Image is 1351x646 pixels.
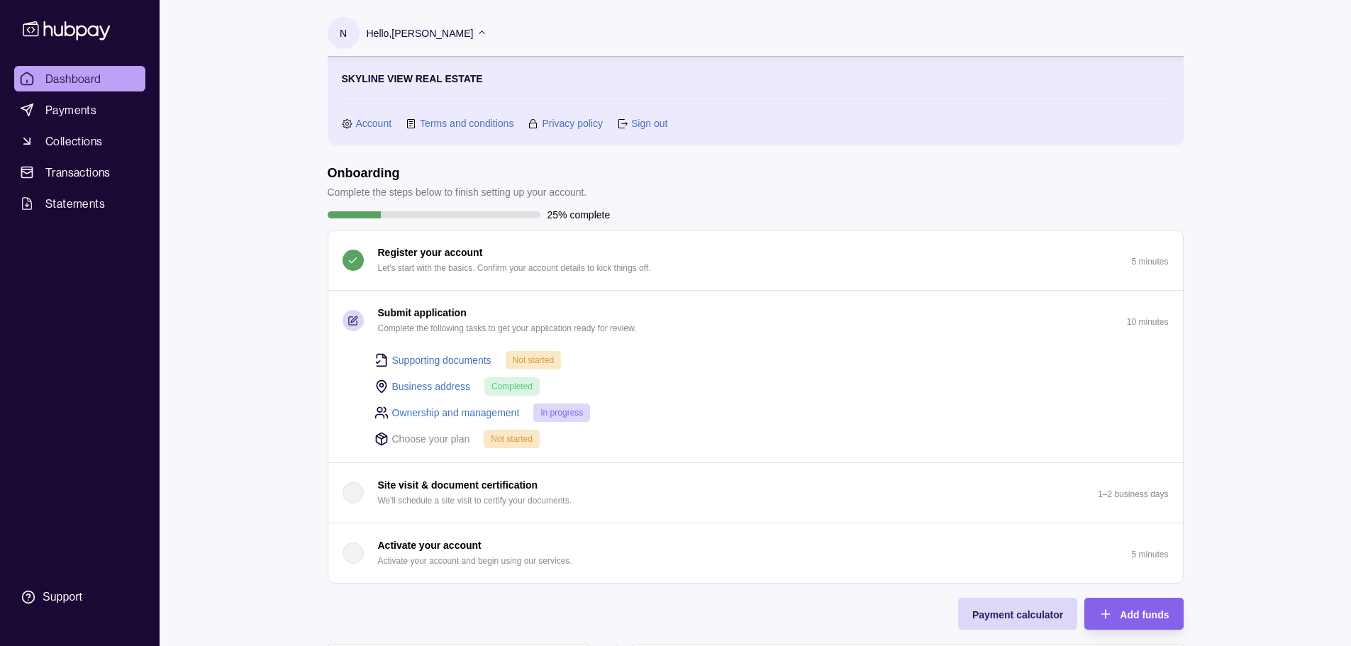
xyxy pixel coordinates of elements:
span: Collections [45,133,102,150]
p: Submit application [378,305,467,321]
p: SKYLINE VIEW REAL ESTATE [342,71,483,87]
p: 5 minutes [1131,550,1168,559]
a: Collections [14,128,145,154]
a: Business address [392,379,471,394]
p: Hello, [PERSON_NAME] [367,26,474,41]
a: Ownership and management [392,405,520,421]
a: Dashboard [14,66,145,91]
a: Transactions [14,160,145,185]
span: Not started [513,355,555,365]
p: Register your account [378,245,483,260]
p: Complete the following tasks to get your application ready for review. [378,321,637,336]
span: Statements [45,195,105,212]
p: Site visit & document certification [378,477,538,493]
span: Completed [491,382,533,391]
p: Choose your plan [392,431,470,447]
span: Payment calculator [972,609,1063,620]
p: Let's start with the basics. Confirm your account details to kick things off. [378,260,651,276]
span: Transactions [45,164,111,181]
p: Activate your account and begin using our services. [378,553,572,569]
button: Activate your account Activate your account and begin using our services.5 minutes [328,523,1183,583]
button: Site visit & document certification We'll schedule a site visit to certify your documents.1–2 bus... [328,463,1183,523]
p: Activate your account [378,538,482,553]
a: Terms and conditions [420,116,513,131]
span: In progress [540,408,583,418]
p: We'll schedule a site visit to certify your documents. [378,493,572,508]
p: 1–2 business days [1098,489,1168,499]
button: Submit application Complete the following tasks to get your application ready for review.10 minutes [328,291,1183,350]
a: Statements [14,191,145,216]
p: N [340,26,347,41]
span: Not started [491,434,533,444]
div: Support [43,589,82,605]
a: Supporting documents [392,352,491,368]
span: Dashboard [45,70,101,87]
p: 10 minutes [1127,317,1169,327]
h1: Onboarding [328,165,587,181]
button: Register your account Let's start with the basics. Confirm your account details to kick things of... [328,230,1183,290]
p: 25% complete [547,207,611,223]
a: Payments [14,97,145,123]
button: Payment calculator [958,598,1077,630]
p: Complete the steps below to finish setting up your account. [328,184,587,200]
a: Support [14,582,145,612]
div: Submit application Complete the following tasks to get your application ready for review.10 minutes [328,350,1183,462]
a: Privacy policy [542,116,603,131]
button: Add funds [1084,598,1183,630]
span: Add funds [1120,609,1169,620]
p: 5 minutes [1131,257,1168,267]
a: Account [356,116,392,131]
span: Payments [45,101,96,118]
a: Sign out [631,116,667,131]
